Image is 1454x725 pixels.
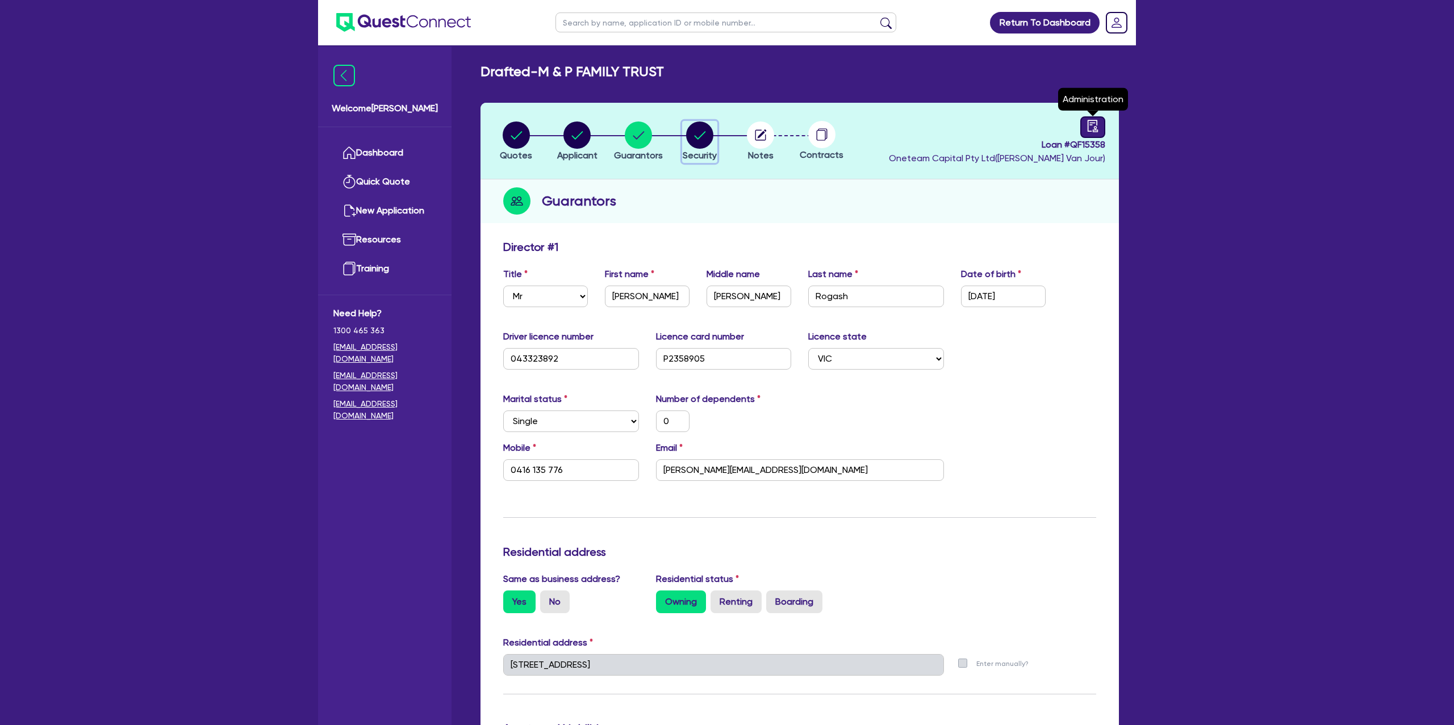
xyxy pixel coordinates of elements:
[342,233,356,246] img: resources
[555,12,896,32] input: Search by name, application ID or mobile number...
[1102,8,1131,37] a: Dropdown toggle
[656,392,761,406] label: Number of dependents
[976,659,1029,669] label: Enter manually?
[990,12,1100,33] a: Return To Dashboard
[748,150,774,161] span: Notes
[613,121,663,163] button: Guarantors
[503,330,594,343] label: Driver licence number
[711,590,762,613] label: Renting
[342,204,356,217] img: new-application
[333,254,436,283] a: Training
[746,121,775,163] button: Notes
[481,64,664,80] h2: Drafted - M & P FAMILY TRUST
[500,150,532,161] span: Quotes
[800,149,843,160] span: Contracts
[656,572,739,586] label: Residential status
[503,392,567,406] label: Marital status
[808,330,867,343] label: Licence state
[656,441,683,455] label: Email
[333,307,436,320] span: Need Help?
[503,545,1096,559] h3: Residential address
[766,590,822,613] label: Boarding
[683,150,717,161] span: Security
[499,121,533,163] button: Quotes
[333,139,436,167] a: Dashboard
[707,267,760,281] label: Middle name
[542,191,616,211] h2: Guarantors
[503,267,528,281] label: Title
[333,65,355,86] img: icon-menu-close
[961,267,1021,281] label: Date of birth
[333,341,436,365] a: [EMAIL_ADDRESS][DOMAIN_NAME]
[332,102,438,115] span: Welcome [PERSON_NAME]
[503,572,620,586] label: Same as business address?
[889,138,1105,152] span: Loan # QF15358
[333,370,436,393] a: [EMAIL_ADDRESS][DOMAIN_NAME]
[342,175,356,188] img: quick-quote
[605,267,654,281] label: First name
[336,13,471,32] img: quest-connect-logo-blue
[333,196,436,225] a: New Application
[1087,120,1099,132] span: audit
[333,398,436,422] a: [EMAIL_ADDRESS][DOMAIN_NAME]
[682,121,717,163] button: Security
[503,441,536,455] label: Mobile
[333,225,436,254] a: Resources
[503,240,558,254] h3: Director # 1
[1058,88,1128,111] div: Administration
[557,150,598,161] span: Applicant
[540,590,570,613] label: No
[656,590,706,613] label: Owning
[333,167,436,196] a: Quick Quote
[889,153,1105,164] span: Oneteam Capital Pty Ltd ( [PERSON_NAME] Van Jour )
[656,330,744,343] label: Licence card number
[557,121,598,163] button: Applicant
[961,286,1046,307] input: DD / MM / YYYY
[503,187,530,215] img: step-icon
[808,267,858,281] label: Last name
[614,150,663,161] span: Guarantors
[503,636,593,649] label: Residential address
[503,590,536,613] label: Yes
[342,262,356,275] img: training
[333,325,436,337] span: 1300 465 363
